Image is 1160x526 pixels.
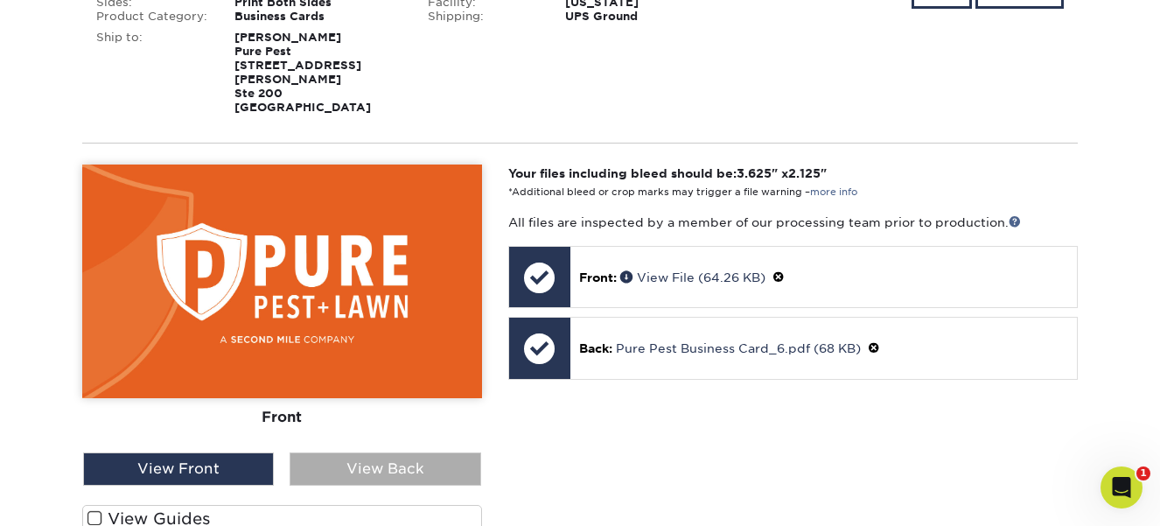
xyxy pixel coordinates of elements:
iframe: Intercom live chat [1101,466,1143,508]
div: Front [82,398,482,437]
div: View Back [290,452,480,486]
div: Business Cards [221,10,415,24]
span: 3.625 [737,166,772,180]
div: Shipping: [415,10,553,24]
span: Front: [579,270,617,284]
a: Pure Pest Business Card_6.pdf (68 KB) [616,341,861,355]
div: UPS Ground [552,10,745,24]
a: View File (64.26 KB) [620,270,765,284]
div: Ship to: [83,31,221,115]
small: *Additional bleed or crop marks may trigger a file warning – [508,186,857,198]
span: Back: [579,341,612,355]
span: 1 [1136,466,1150,480]
p: All files are inspected by a member of our processing team prior to production. [508,214,1078,231]
strong: [PERSON_NAME] Pure Pest [STREET_ADDRESS][PERSON_NAME] Ste 200 [GEOGRAPHIC_DATA] [234,31,371,114]
div: Product Category: [83,10,221,24]
div: View Front [83,452,274,486]
a: more info [810,186,857,198]
strong: Your files including bleed should be: " x " [508,166,827,180]
iframe: Google Customer Reviews [4,473,149,520]
span: 2.125 [788,166,821,180]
